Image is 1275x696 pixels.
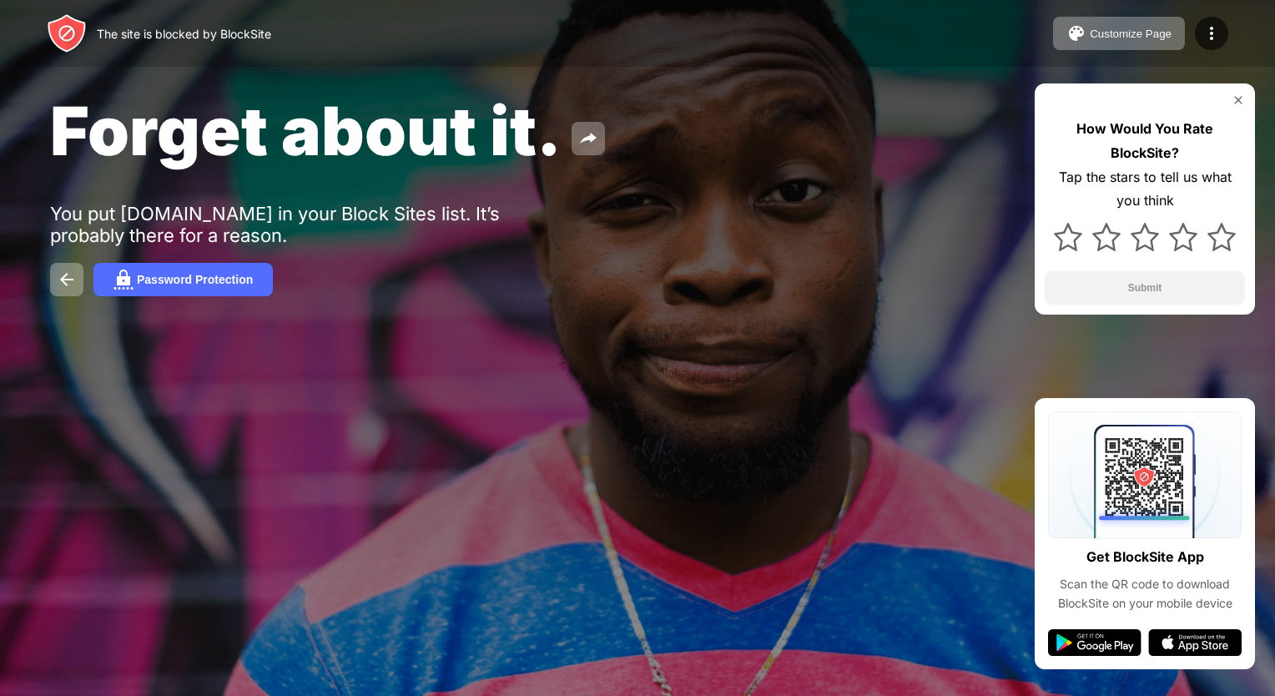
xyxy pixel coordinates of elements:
img: qrcode.svg [1048,411,1242,538]
div: Scan the QR code to download BlockSite on your mobile device [1048,575,1242,613]
div: How Would You Rate BlockSite? [1045,117,1245,165]
img: star.svg [1092,223,1121,251]
img: share.svg [578,129,598,149]
img: rate-us-close.svg [1232,93,1245,107]
img: google-play.svg [1048,629,1141,656]
img: app-store.svg [1148,629,1242,656]
button: Submit [1045,271,1245,305]
span: Forget about it. [50,90,562,171]
img: pallet.svg [1066,23,1086,43]
img: header-logo.svg [47,13,87,53]
img: star.svg [1054,223,1082,251]
div: Tap the stars to tell us what you think [1045,165,1245,214]
button: Customize Page [1053,17,1185,50]
div: Password Protection [137,273,253,286]
img: password.svg [113,270,134,290]
img: back.svg [57,270,77,290]
div: You put [DOMAIN_NAME] in your Block Sites list. It’s probably there for a reason. [50,203,566,246]
img: menu-icon.svg [1202,23,1222,43]
img: star.svg [1131,223,1159,251]
div: Get BlockSite App [1086,545,1204,569]
img: star.svg [1169,223,1197,251]
div: Customize Page [1090,28,1172,40]
div: The site is blocked by BlockSite [97,27,271,41]
button: Password Protection [93,263,273,296]
img: star.svg [1207,223,1236,251]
